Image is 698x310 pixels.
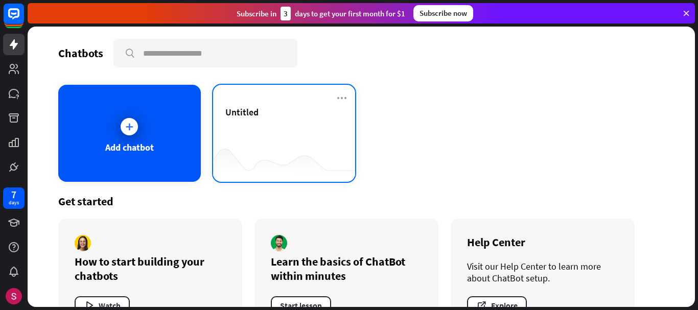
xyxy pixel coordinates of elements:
[58,46,103,60] div: Chatbots
[413,5,473,21] div: Subscribe now
[3,187,25,209] a: 7 days
[105,141,154,153] div: Add chatbot
[75,235,91,251] img: author
[9,199,19,206] div: days
[467,235,618,249] div: Help Center
[58,194,664,208] div: Get started
[271,235,287,251] img: author
[75,254,226,283] div: How to start building your chatbots
[225,106,259,118] span: Untitled
[8,4,39,35] button: Open LiveChat chat widget
[237,7,405,20] div: Subscribe in days to get your first month for $1
[467,260,618,284] div: Visit our Help Center to learn more about ChatBot setup.
[281,7,291,20] div: 3
[271,254,422,283] div: Learn the basics of ChatBot within minutes
[11,190,16,199] div: 7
